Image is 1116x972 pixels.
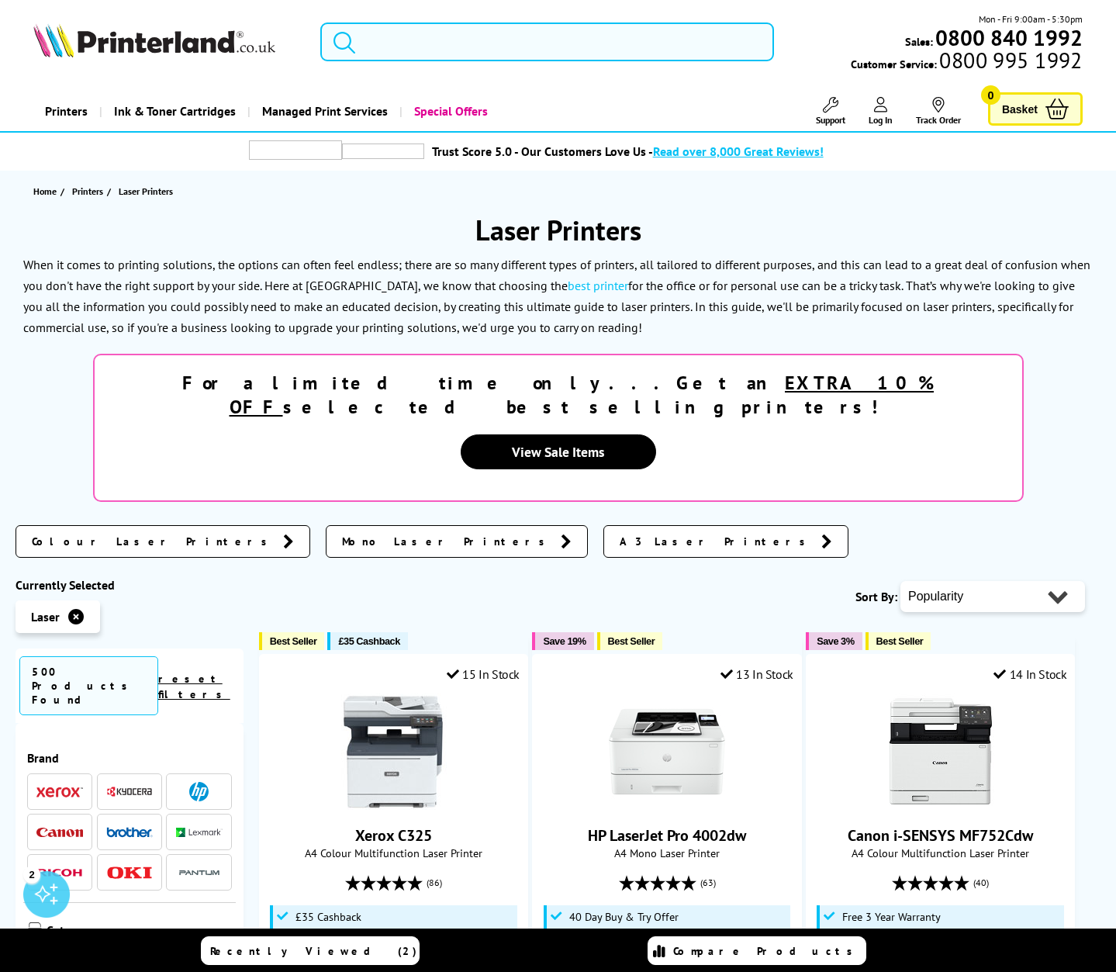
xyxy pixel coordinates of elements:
span: Basket [1002,99,1038,119]
a: Log In [869,97,893,126]
a: Ricoh [36,863,83,882]
a: Kyocera [106,782,153,801]
span: Support [816,114,845,126]
a: Home [33,183,60,199]
a: reset filters [158,672,230,701]
img: OKI [106,866,153,880]
img: trustpilot rating [249,140,342,160]
a: Xerox [36,782,83,801]
a: HP LaserJet Pro 4002dw [588,825,746,846]
img: Kyocera [106,786,153,797]
a: OKI [106,863,153,882]
a: best printer [568,278,628,293]
h1: Laser Printers [16,212,1100,248]
button: Best Seller [259,632,325,650]
a: Canon i-SENSYS MF752Cdw [848,825,1033,846]
a: Trust Score 5.0 - Our Customers Love Us -Read over 8,000 Great Reviews! [432,144,824,159]
div: 15 In Stock [447,666,520,682]
a: Canon i-SENSYS MF752Cdw [883,797,999,813]
button: Best Seller [866,632,931,650]
span: Laser [31,609,60,624]
span: Save 19% [543,635,586,647]
span: Sort By: [855,589,897,604]
span: Log In [869,114,893,126]
span: Best Seller [876,635,924,647]
strong: For a limited time only...Get an selected best selling printers! [182,371,934,419]
span: (40) [973,868,989,898]
a: Mono Laser Printers [326,525,588,558]
a: HP [176,782,223,801]
span: Printers [72,183,103,199]
span: £35 Cashback [338,635,399,647]
a: 0800 840 1992 [933,30,1083,45]
span: Customer Service: [851,53,1082,71]
span: Best Seller [270,635,317,647]
div: Currently Selected [16,577,244,593]
a: Ink & Toner Cartridges [99,92,247,131]
img: Canon i-SENSYS MF752Cdw [883,694,999,810]
img: Category [27,922,43,938]
span: A3 Laser Printers [620,534,814,549]
a: Basket 0 [988,92,1083,126]
u: EXTRA 10% OFF [230,371,935,419]
span: Best Seller [608,635,655,647]
img: Ricoh [36,869,83,877]
span: Sales: [905,34,933,49]
img: trustpilot rating [342,144,424,159]
span: (86) [427,868,442,898]
span: 0800 995 1992 [937,53,1082,67]
a: Xerox C325 [355,825,432,846]
a: Brother [106,822,153,842]
a: Recently Viewed (2) [201,936,420,965]
span: Recently Viewed (2) [210,944,417,958]
b: 0800 840 1992 [935,23,1083,52]
img: HP LaserJet Pro 4002dw [609,694,725,810]
img: Xerox [36,787,83,797]
a: Compare Products [648,936,866,965]
span: A4 Mono Laser Printer [541,846,793,860]
img: Canon [36,828,83,838]
span: Category [47,922,232,941]
span: 40 Day Buy & Try Offer [569,911,679,923]
span: Free 3 Year Warranty [842,911,941,923]
a: Support [816,97,845,126]
button: Best Seller [597,632,663,650]
a: Printers [72,183,107,199]
a: HP LaserJet Pro 4002dw [609,797,725,813]
span: Compare Products [673,944,861,958]
img: Brother [106,827,153,838]
a: View Sale Items [461,434,656,469]
button: £35 Cashback [327,632,407,650]
a: Xerox C325 [335,797,451,813]
img: Printerland Logo [33,23,275,57]
span: Laser Printers [119,185,173,197]
div: 2 [23,866,40,883]
div: 13 In Stock [720,666,793,682]
span: A4 Colour Multifunction Laser Printer [814,846,1066,860]
button: Save 3% [806,632,862,650]
a: Pantum [176,863,223,882]
div: 14 In Stock [993,666,1066,682]
span: Brand [27,750,232,766]
button: Save 19% [532,632,593,650]
span: (63) [700,868,716,898]
span: £35 Cashback [295,911,361,923]
span: Ink & Toner Cartridges [114,92,236,131]
span: Mono Laser Printers [342,534,553,549]
a: Printers [33,92,99,131]
img: Xerox C325 [335,694,451,810]
a: Canon [36,822,83,842]
img: HP [189,782,209,801]
a: Special Offers [399,92,499,131]
img: Pantum [176,863,223,882]
a: Track Order [916,97,961,126]
span: Colour Laser Printers [32,534,275,549]
span: Read over 8,000 Great Reviews! [653,144,824,159]
img: Lexmark [176,828,223,837]
a: Lexmark [176,822,223,842]
a: Printerland Logo [33,23,301,61]
span: A4 Colour Multifunction Laser Printer [268,846,520,860]
a: Colour Laser Printers [16,525,310,558]
span: 0 [981,85,1000,105]
a: A3 Laser Printers [603,525,848,558]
